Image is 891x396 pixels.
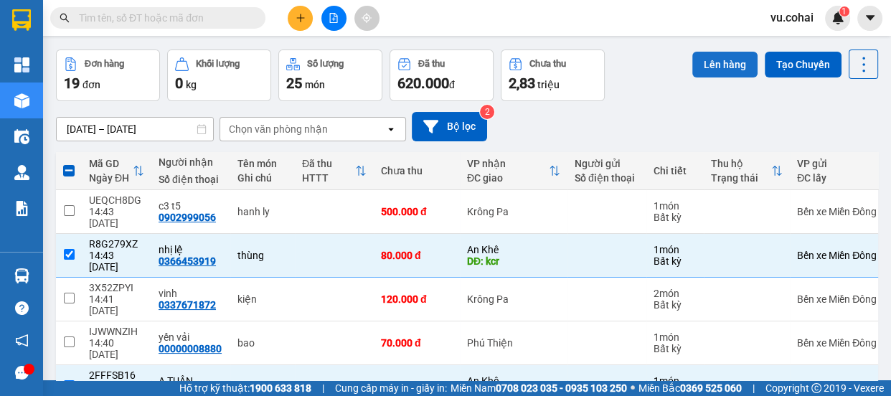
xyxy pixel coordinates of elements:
[89,194,144,206] div: UEQCH8DG
[467,337,560,349] div: Phú Thiện
[654,200,697,212] div: 1 món
[704,152,790,190] th: Toggle SortBy
[237,250,288,261] div: thùng
[159,299,216,311] div: 0337671872
[167,49,271,101] button: Khối lượng0kg
[467,244,560,255] div: An Khê
[381,206,453,217] div: 500.000 đ
[307,59,344,69] div: Số lượng
[128,78,250,95] span: Bến xe Miền Đông
[753,380,755,396] span: |
[839,6,849,16] sup: 1
[654,343,697,354] div: Bất kỳ
[302,158,355,169] div: Đã thu
[288,6,313,31] button: plus
[14,129,29,144] img: warehouse-icon
[381,250,453,261] div: 80.000 đ
[56,49,160,101] button: Đơn hàng19đơn
[179,380,311,396] span: Hỗ trợ kỹ thuật:
[797,337,890,349] div: Bến xe Miền Đông
[797,158,879,169] div: VP gửi
[128,99,171,124] span: kiện
[128,39,181,49] span: [DATE] 14:41
[381,293,453,305] div: 120.000 đ
[390,49,494,101] button: Đã thu620.000đ
[654,244,697,255] div: 1 món
[831,11,844,24] img: icon-new-feature
[322,380,324,396] span: |
[501,49,605,101] button: Chưa thu2,83 triệu
[237,158,288,169] div: Tên món
[60,13,70,23] span: search
[89,337,144,360] div: 14:40 [DATE]
[305,79,325,90] span: món
[418,59,445,69] div: Đã thu
[529,59,566,69] div: Chưa thu
[335,380,447,396] span: Cung cấp máy in - giấy in:
[451,380,627,396] span: Miền Nam
[857,6,882,31] button: caret-down
[654,165,697,176] div: Chi tiết
[467,158,549,169] div: VP nhận
[509,75,535,92] span: 2,83
[460,152,567,190] th: Toggle SortBy
[159,244,223,255] div: nhị lệ
[159,174,223,185] div: Số điện thoại
[82,79,100,90] span: đơn
[159,255,216,267] div: 0366453919
[537,79,560,90] span: triệu
[159,200,223,212] div: c3 t5
[89,250,144,273] div: 14:43 [DATE]
[841,6,847,16] span: 1
[797,293,890,305] div: Bến xe Miền Đông
[12,9,31,31] img: logo-vxr
[159,288,223,299] div: vinh
[381,165,453,176] div: Chưa thu
[89,238,144,250] div: R8G279XZ
[631,385,635,391] span: ⚪️
[864,11,877,24] span: caret-down
[397,75,449,92] span: 620.000
[175,75,183,92] span: 0
[82,152,151,190] th: Toggle SortBy
[159,331,223,343] div: yến vải
[467,255,560,267] div: DĐ: kcr
[449,79,455,90] span: đ
[89,369,144,381] div: 2FFFSB16
[381,337,453,349] div: 70.000 đ
[14,268,29,283] img: warehouse-icon
[467,172,549,184] div: ĐC giao
[680,382,742,394] strong: 0369 525 060
[159,156,223,168] div: Người nhận
[575,158,639,169] div: Người gửi
[237,172,288,184] div: Ghi chú
[496,382,627,394] strong: 0708 023 035 - 0935 103 250
[811,383,821,393] span: copyright
[321,6,346,31] button: file-add
[759,9,825,27] span: vu.cohai
[654,212,697,223] div: Bất kỳ
[196,59,240,69] div: Khối lượng
[385,123,397,135] svg: open
[159,212,216,223] div: 0902999056
[467,206,560,217] div: Krông Pa
[797,172,879,184] div: ĐC lấy
[654,288,697,299] div: 2 món
[237,293,288,305] div: kiện
[329,13,339,23] span: file-add
[296,13,306,23] span: plus
[15,334,29,347] span: notification
[467,375,560,387] div: An Khê
[89,206,144,229] div: 14:43 [DATE]
[159,343,222,354] div: 00000008880
[654,375,697,387] div: 1 món
[467,293,560,305] div: Krông Pa
[362,13,372,23] span: aim
[250,382,311,394] strong: 1900 633 818
[638,380,742,396] span: Miền Bắc
[89,282,144,293] div: 3X52ZPYI
[14,93,29,108] img: warehouse-icon
[765,52,841,77] button: Tạo Chuyến
[14,165,29,180] img: warehouse-icon
[295,152,374,190] th: Toggle SortBy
